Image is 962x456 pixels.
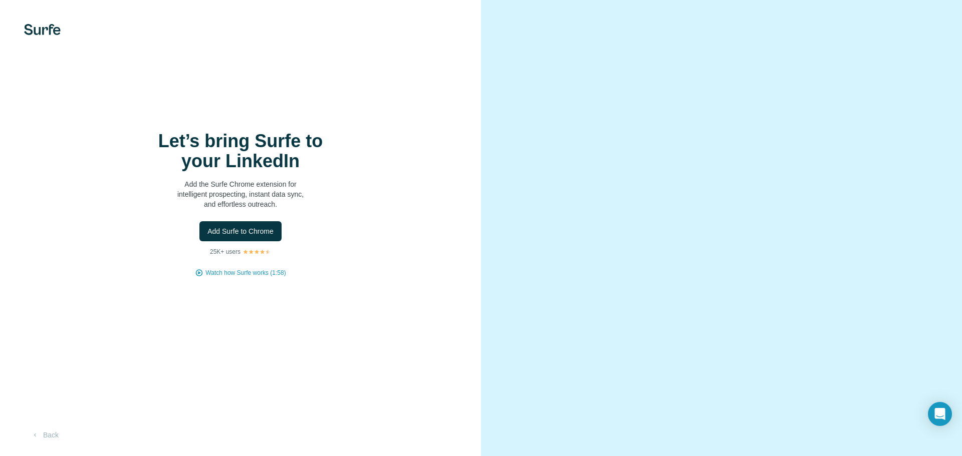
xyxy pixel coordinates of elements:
[243,249,271,255] img: Rating Stars
[140,131,341,171] h1: Let’s bring Surfe to your LinkedIn
[210,247,241,256] p: 25K+ users
[24,426,66,444] button: Back
[207,226,274,236] span: Add Surfe to Chrome
[205,268,286,277] button: Watch how Surfe works (1:58)
[24,24,61,35] img: Surfe's logo
[199,221,282,241] button: Add Surfe to Chrome
[140,179,341,209] p: Add the Surfe Chrome extension for intelligent prospecting, instant data sync, and effortless out...
[928,402,952,426] div: Open Intercom Messenger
